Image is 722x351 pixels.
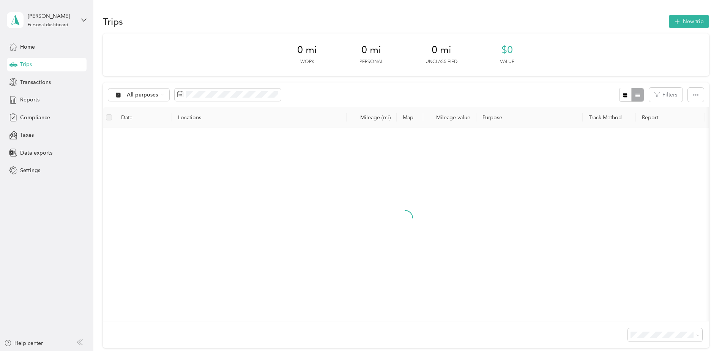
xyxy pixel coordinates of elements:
th: Track Method [583,107,636,128]
span: Trips [20,60,32,68]
th: Mileage value [423,107,476,128]
iframe: Everlance-gr Chat Button Frame [679,308,722,351]
span: Transactions [20,78,51,86]
button: Help center [4,339,43,347]
span: 0 mi [297,44,317,56]
th: Report [636,107,705,128]
p: Work [300,58,314,65]
th: Mileage (mi) [347,107,397,128]
p: Personal [359,58,383,65]
span: Home [20,43,35,51]
span: 0 mi [361,44,381,56]
h1: Trips [103,17,123,25]
div: Personal dashboard [28,23,68,27]
span: Settings [20,166,40,174]
button: Filters [649,88,683,102]
th: Date [115,107,172,128]
p: Value [500,58,514,65]
p: Unclassified [426,58,457,65]
span: Reports [20,96,39,104]
span: Taxes [20,131,34,139]
span: $0 [501,44,513,56]
span: 0 mi [432,44,451,56]
th: Map [397,107,423,128]
th: Locations [172,107,347,128]
div: [PERSON_NAME] [28,12,75,20]
span: All purposes [127,92,158,98]
span: Compliance [20,114,50,122]
span: Data exports [20,149,52,157]
th: Purpose [476,107,583,128]
button: New trip [669,15,709,28]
